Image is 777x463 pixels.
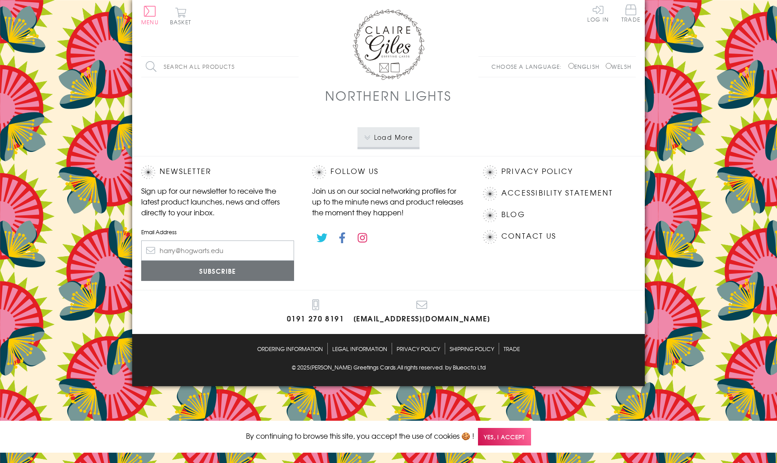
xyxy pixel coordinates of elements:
[290,57,299,77] input: Search
[501,165,573,178] a: Privacy Policy
[353,299,491,325] a: [EMAIL_ADDRESS][DOMAIN_NAME]
[332,343,387,354] a: Legal Information
[397,343,440,354] a: Privacy Policy
[141,57,299,77] input: Search all products
[621,4,640,22] span: Trade
[491,62,567,71] p: Choose a language:
[478,428,531,445] span: Yes, I accept
[310,363,396,373] a: [PERSON_NAME] Greetings Cards
[501,187,613,199] a: Accessibility Statement
[397,363,444,371] span: All rights reserved.
[445,363,486,373] a: by Blueocto Ltd
[141,228,294,236] label: Email Address
[257,343,323,354] a: Ordering Information
[287,299,344,325] a: 0191 270 8191
[504,343,520,354] a: Trade
[141,240,294,261] input: harry@hogwarts.edu
[501,230,556,242] a: Contact Us
[141,18,159,26] span: Menu
[325,86,451,105] h1: Northern Lights
[357,127,420,147] button: Load More
[312,165,465,179] h2: Follow Us
[141,165,294,179] h2: Newsletter
[587,4,609,22] a: Log In
[501,209,525,221] a: Blog
[606,63,612,69] input: Welsh
[450,343,494,354] a: Shipping Policy
[621,4,640,24] a: Trade
[312,185,465,218] p: Join us on our social networking profiles for up to the minute news and product releases the mome...
[568,62,604,71] label: English
[606,62,631,71] label: Welsh
[141,6,159,25] button: Menu
[168,7,193,25] button: Basket
[141,261,294,281] input: Subscribe
[141,185,294,218] p: Sign up for our newsletter to receive the latest product launches, news and offers directly to yo...
[353,9,424,80] img: Claire Giles Greetings Cards
[141,363,636,371] p: © 2025 .
[568,63,574,69] input: English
